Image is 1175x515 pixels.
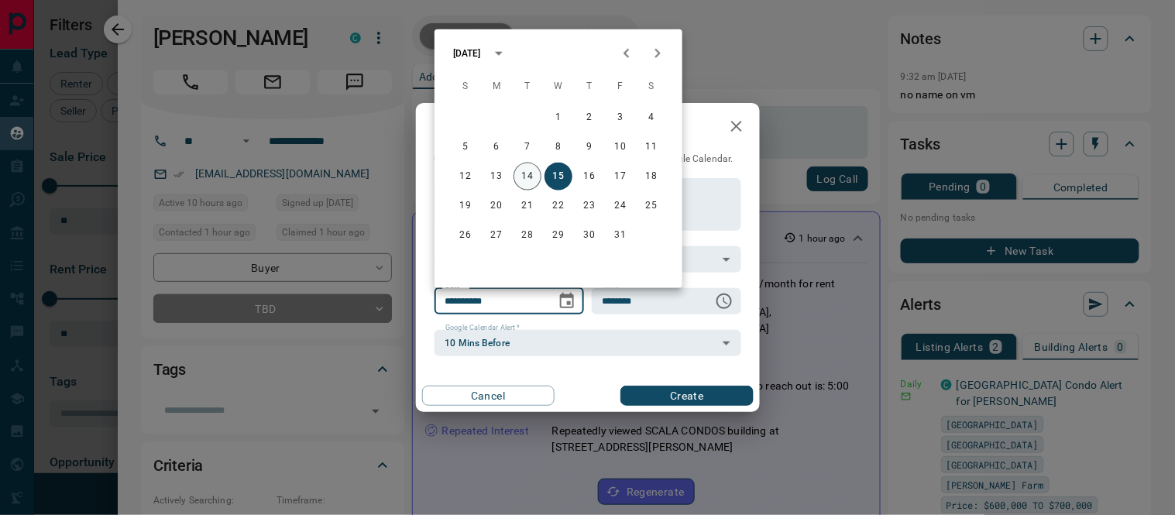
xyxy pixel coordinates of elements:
button: 18 [637,163,665,191]
button: 27 [483,221,510,249]
button: 14 [514,163,541,191]
button: 16 [575,163,603,191]
button: Cancel [422,386,555,406]
button: 13 [483,163,510,191]
label: Date [445,281,465,291]
button: 2 [575,104,603,132]
button: 24 [606,192,634,220]
span: Friday [606,71,634,102]
span: Tuesday [514,71,541,102]
span: Sunday [452,71,479,102]
button: Previous month [611,38,642,69]
div: 10 Mins Before [435,330,741,356]
button: 3 [606,104,634,132]
button: 11 [637,133,665,161]
button: 21 [514,192,541,220]
button: 6 [483,133,510,161]
h2: New Task [416,103,521,153]
button: 25 [637,192,665,220]
span: Wednesday [545,71,572,102]
button: 28 [514,221,541,249]
button: Choose time, selected time is 6:00 AM [709,286,740,317]
button: 4 [637,104,665,132]
button: 19 [452,192,479,220]
button: Choose date, selected date is Oct 15, 2025 [551,286,582,317]
button: 5 [452,133,479,161]
button: 26 [452,221,479,249]
button: 7 [514,133,541,161]
button: 23 [575,192,603,220]
button: 30 [575,221,603,249]
button: calendar view is open, switch to year view [486,40,512,67]
label: Time [603,281,623,291]
button: 17 [606,163,634,191]
button: 31 [606,221,634,249]
button: 15 [545,163,572,191]
button: 10 [606,133,634,161]
button: 9 [575,133,603,161]
button: 8 [545,133,572,161]
button: Next month [642,38,673,69]
button: 1 [545,104,572,132]
span: Monday [483,71,510,102]
button: Create [620,386,753,406]
span: Thursday [575,71,603,102]
label: Google Calendar Alert [445,323,520,333]
button: 22 [545,192,572,220]
button: 29 [545,221,572,249]
div: [DATE] [453,46,481,60]
button: 20 [483,192,510,220]
button: 12 [452,163,479,191]
span: Saturday [637,71,665,102]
